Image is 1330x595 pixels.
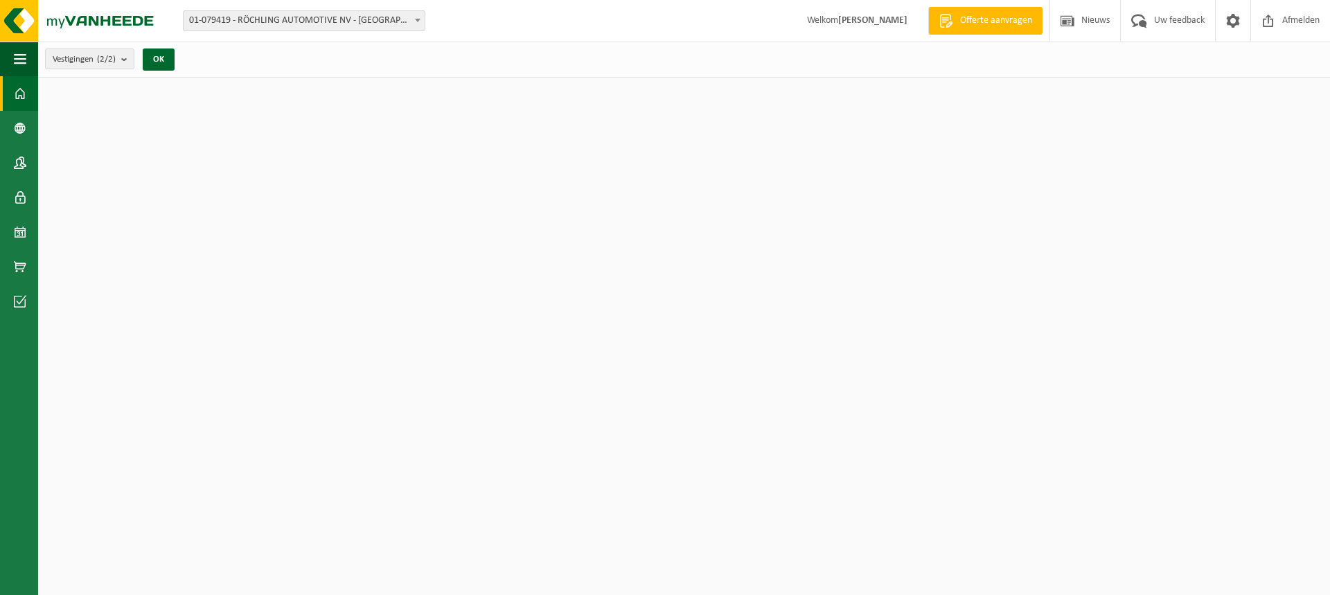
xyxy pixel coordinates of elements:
button: OK [143,48,175,71]
span: 01-079419 - RÖCHLING AUTOMOTIVE NV - GIJZEGEM [183,10,425,31]
count: (2/2) [97,55,116,64]
span: 01-079419 - RÖCHLING AUTOMOTIVE NV - GIJZEGEM [184,11,425,30]
span: Vestigingen [53,49,116,70]
button: Vestigingen(2/2) [45,48,134,69]
a: Offerte aanvragen [928,7,1043,35]
strong: [PERSON_NAME] [838,15,907,26]
span: Offerte aanvragen [957,14,1036,28]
